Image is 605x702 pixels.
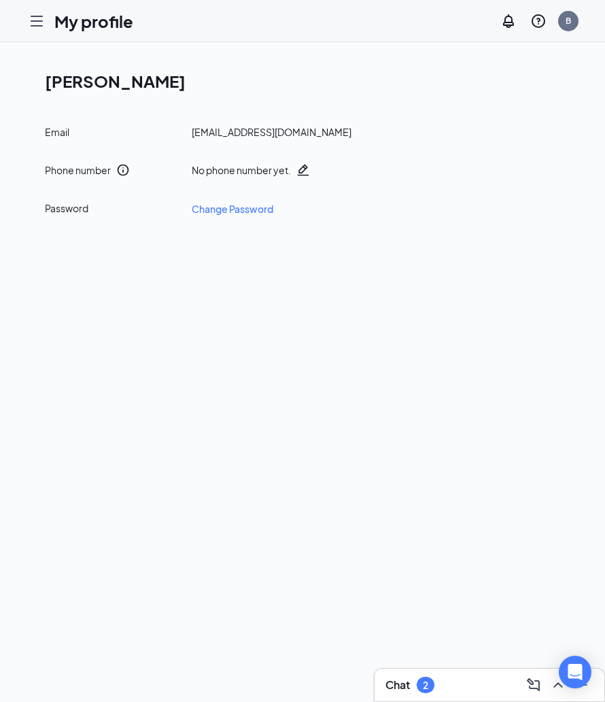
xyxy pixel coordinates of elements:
svg: QuestionInfo [530,13,547,29]
div: Password [45,201,181,216]
svg: ChevronUp [550,677,566,693]
div: [EMAIL_ADDRESS][DOMAIN_NAME] [192,125,351,139]
h3: Chat [385,678,410,692]
svg: Notifications [500,13,517,29]
div: Phone number [45,163,111,177]
svg: Hamburger [29,13,45,29]
div: B [566,15,571,27]
div: Open Intercom Messenger [559,656,591,688]
svg: ComposeMessage [525,677,542,693]
div: 2 [423,680,428,691]
div: No phone number yet. [192,163,291,177]
button: ChevronUp [547,674,569,696]
div: Email [45,125,181,139]
button: ComposeMessage [523,674,544,696]
h1: [PERSON_NAME] [45,69,571,93]
svg: Pencil [296,163,310,177]
svg: Info [116,163,130,177]
a: Change Password [192,201,273,216]
h1: My profile [54,10,133,33]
